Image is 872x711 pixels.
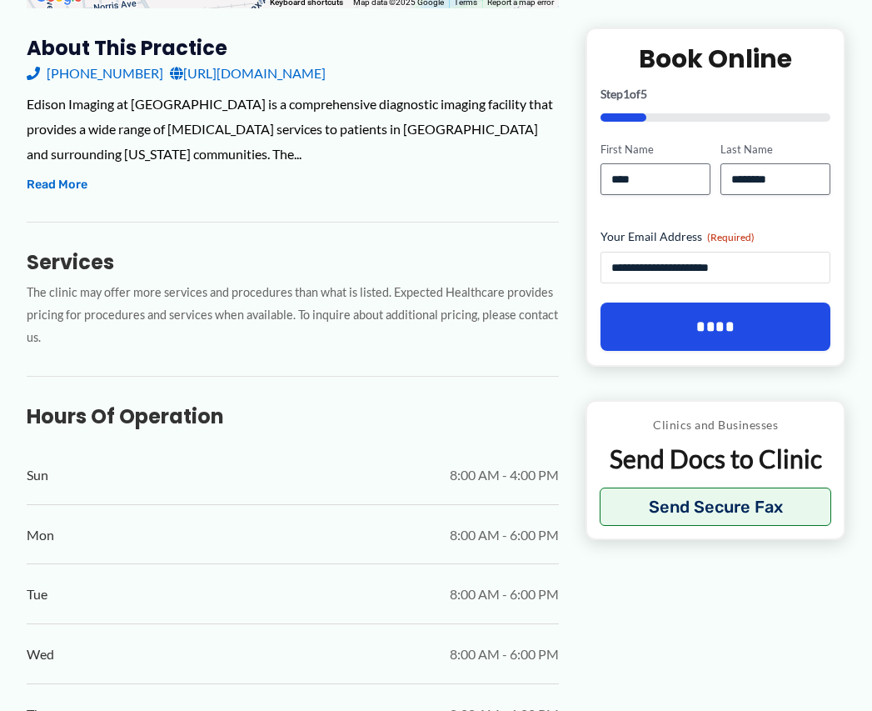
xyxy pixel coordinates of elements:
[27,92,559,166] div: Edison Imaging at [GEOGRAPHIC_DATA] is a comprehensive diagnostic imaging facility that provides ...
[600,42,830,74] h2: Book Online
[450,642,559,667] span: 8:00 AM - 6:00 PM
[27,582,47,607] span: Tue
[450,463,559,488] span: 8:00 AM - 4:00 PM
[600,488,831,526] button: Send Secure Fax
[27,403,559,429] h3: Hours of Operation
[27,249,559,275] h3: Services
[170,61,326,86] a: [URL][DOMAIN_NAME]
[600,88,830,99] p: Step of
[27,35,559,61] h3: About this practice
[640,86,647,100] span: 5
[27,463,48,488] span: Sun
[600,228,830,245] label: Your Email Address
[27,175,87,195] button: Read More
[450,582,559,607] span: 8:00 AM - 6:00 PM
[720,141,830,157] label: Last Name
[707,231,755,243] span: (Required)
[600,414,831,436] p: Clinics and Businesses
[600,141,710,157] label: First Name
[27,282,559,348] p: The clinic may offer more services and procedures than what is listed. Expected Healthcare provid...
[27,642,54,667] span: Wed
[27,61,163,86] a: [PHONE_NUMBER]
[600,443,831,475] p: Send Docs to Clinic
[450,523,559,548] span: 8:00 AM - 6:00 PM
[623,86,630,100] span: 1
[27,523,54,548] span: Mon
